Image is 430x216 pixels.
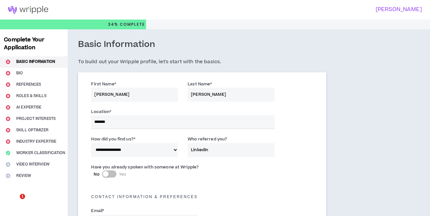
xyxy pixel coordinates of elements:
[20,194,25,199] span: 1
[91,162,199,172] label: Have you already spoken with someone at Wripple?
[188,143,275,157] input: Name
[94,171,99,177] span: No
[91,107,111,117] label: Location
[102,170,116,178] button: NoYes
[78,58,326,66] h5: To build out your Wripple profile, let's start with the basics.
[91,88,178,102] input: First Name
[188,134,227,144] label: Who referred you?
[119,171,126,177] span: Yes
[1,36,66,51] h3: Complete Your Application
[91,79,116,89] label: First Name
[78,39,155,50] h3: Basic Information
[91,206,104,216] label: Email
[211,7,422,13] h3: [PERSON_NAME]
[86,194,318,199] h5: Contact Information & preferences
[108,20,145,29] p: 34%
[91,134,135,144] label: How did you find us?
[7,194,22,209] iframe: Intercom live chat
[188,79,212,89] label: Last Name
[118,22,145,27] span: Complete
[188,88,275,102] input: Last Name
